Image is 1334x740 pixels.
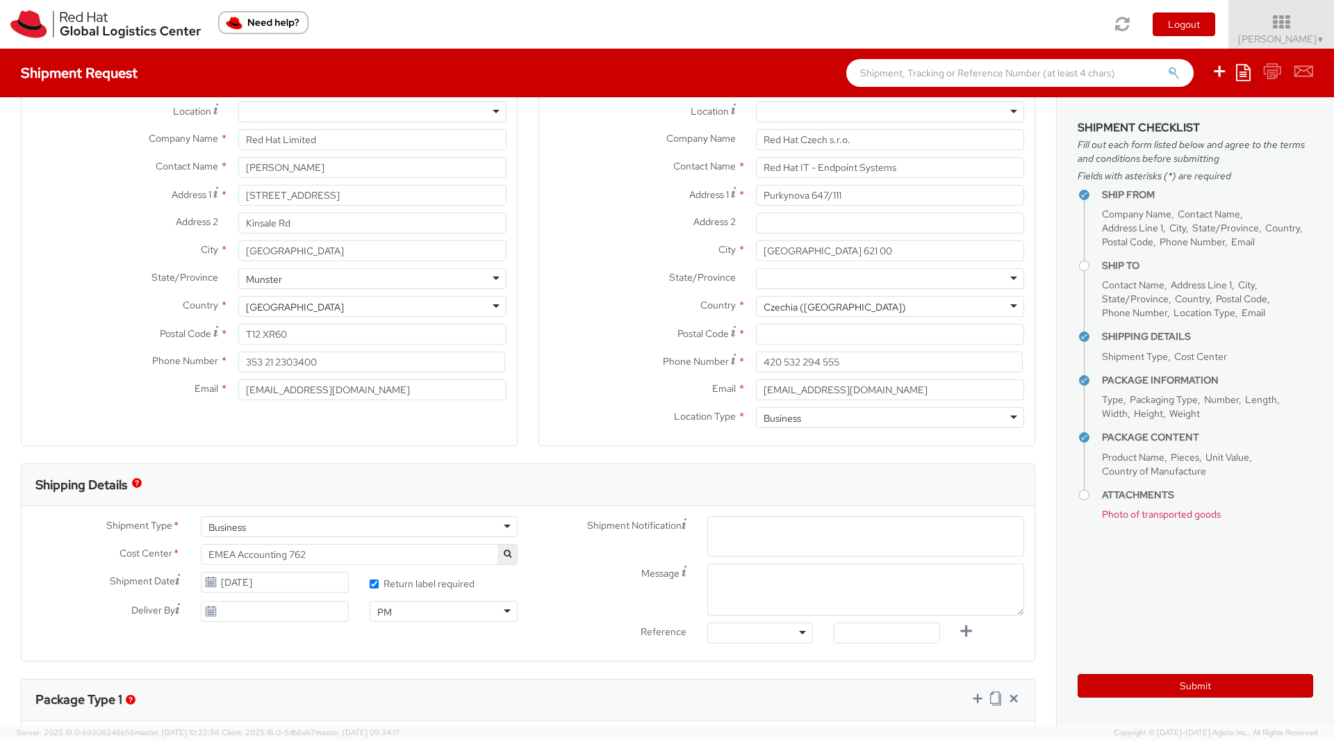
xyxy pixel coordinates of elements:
[1102,407,1128,420] span: Width
[641,567,680,579] span: Message
[377,605,392,619] div: PM
[1102,261,1313,271] h4: Ship To
[718,243,736,256] span: City
[370,575,477,591] label: Return label required
[106,518,172,534] span: Shipment Type
[1216,293,1267,305] span: Postal Code
[587,518,682,533] span: Shipment Notification
[1078,138,1313,165] span: Fill out each form listed below and agree to the terms and conditions before submitting
[1102,465,1206,477] span: Country of Manufacture
[1204,393,1239,406] span: Number
[1102,432,1313,443] h4: Package Content
[663,355,729,368] span: Phone Number
[1102,236,1153,248] span: Postal Code
[110,574,175,589] span: Shipment Date
[195,382,218,395] span: Email
[1153,13,1215,36] button: Logout
[315,727,400,737] span: master, [DATE] 09:34:17
[712,382,736,395] span: Email
[1102,222,1163,234] span: Address Line 1
[691,105,729,117] span: Location
[673,160,736,172] span: Contact Name
[1078,122,1313,134] h3: Shipment Checklist
[131,603,175,618] span: Deliver By
[641,625,686,638] span: Reference
[156,160,218,172] span: Contact Name
[35,693,122,707] h3: Package Type 1
[1102,451,1164,463] span: Product Name
[1169,222,1186,234] span: City
[1102,279,1164,291] span: Contact Name
[674,410,736,422] span: Location Type
[176,215,218,228] span: Address 2
[1245,393,1277,406] span: Length
[1169,407,1200,420] span: Weight
[208,548,510,561] span: EMEA Accounting 762
[246,300,344,314] div: [GEOGRAPHIC_DATA]
[1174,350,1227,363] span: Cost Center
[1238,33,1325,45] span: [PERSON_NAME]
[1130,393,1198,406] span: Packaging Type
[1102,208,1171,220] span: Company Name
[1171,451,1199,463] span: Pieces
[1102,393,1123,406] span: Type
[183,299,218,311] span: Country
[222,727,400,737] span: Client: 2025.18.0-5db8ab7
[149,132,218,145] span: Company Name
[370,579,379,589] input: Return label required
[1078,169,1313,183] span: Fields with asterisks (*) are required
[1192,222,1259,234] span: State/Province
[152,354,218,367] span: Phone Number
[201,544,518,565] span: EMEA Accounting 762
[35,478,127,492] h3: Shipping Details
[1171,279,1232,291] span: Address Line 1
[17,727,220,737] span: Server: 2025.19.0-b9208248b56
[677,327,729,340] span: Postal Code
[764,411,801,425] div: Business
[846,59,1194,87] input: Shipment, Tracking or Reference Number (at least 4 chars)
[1174,306,1235,319] span: Location Type
[1102,293,1169,305] span: State/Province
[201,243,218,256] span: City
[1102,350,1168,363] span: Shipment Type
[10,10,201,38] img: rh-logistics-00dfa346123c4ec078e1.svg
[693,215,736,228] span: Address 2
[1242,306,1265,319] span: Email
[1265,222,1300,234] span: Country
[1102,331,1313,342] h4: Shipping Details
[218,11,308,34] button: Need help?
[1160,236,1225,248] span: Phone Number
[700,299,736,311] span: Country
[1114,727,1317,739] span: Copyright © [DATE]-[DATE] Agistix Inc., All Rights Reserved
[1102,306,1167,319] span: Phone Number
[1078,674,1313,698] button: Submit
[1238,279,1255,291] span: City
[689,188,729,201] span: Address 1
[666,132,736,145] span: Company Name
[160,327,211,340] span: Postal Code
[120,546,172,562] span: Cost Center
[1205,451,1249,463] span: Unit Value
[764,300,906,314] div: Czechia ([GEOGRAPHIC_DATA])
[1178,208,1240,220] span: Contact Name
[1134,407,1163,420] span: Height
[135,727,220,737] span: master, [DATE] 10:22:58
[173,105,211,117] span: Location
[21,65,138,81] h4: Shipment Request
[1231,236,1255,248] span: Email
[1102,490,1313,500] h4: Attachments
[1102,508,1221,520] span: Photo of transported goods
[1317,34,1325,45] span: ▼
[1175,293,1210,305] span: Country
[1102,190,1313,200] h4: Ship From
[172,188,211,201] span: Address 1
[669,271,736,283] span: State/Province
[208,520,246,534] div: Business
[1102,375,1313,386] h4: Package Information
[151,271,218,283] span: State/Province
[246,272,282,286] div: Munster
